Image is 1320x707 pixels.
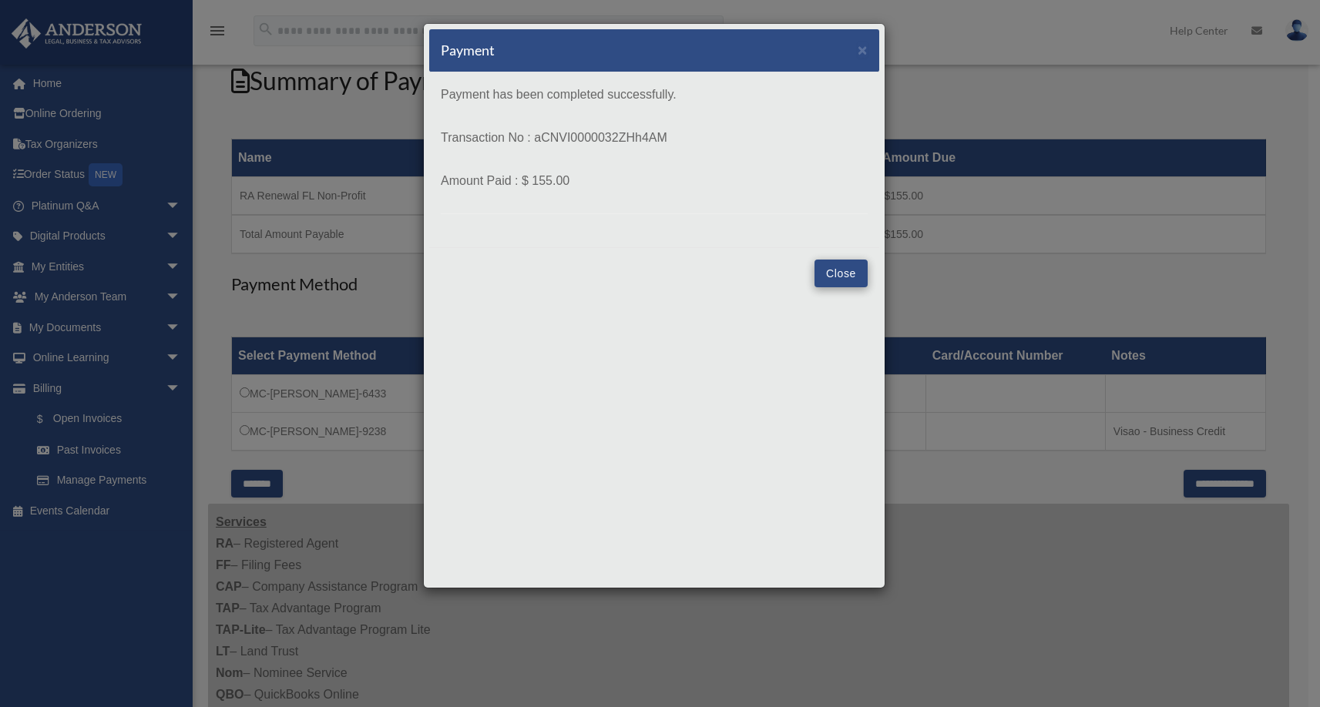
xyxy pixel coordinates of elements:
[815,260,868,287] button: Close
[441,84,868,106] p: Payment has been completed successfully.
[858,42,868,58] button: Close
[441,127,868,149] p: Transaction No : aCNVI0000032ZHh4AM
[858,41,868,59] span: ×
[441,41,495,60] h5: Payment
[441,170,868,192] p: Amount Paid : $ 155.00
